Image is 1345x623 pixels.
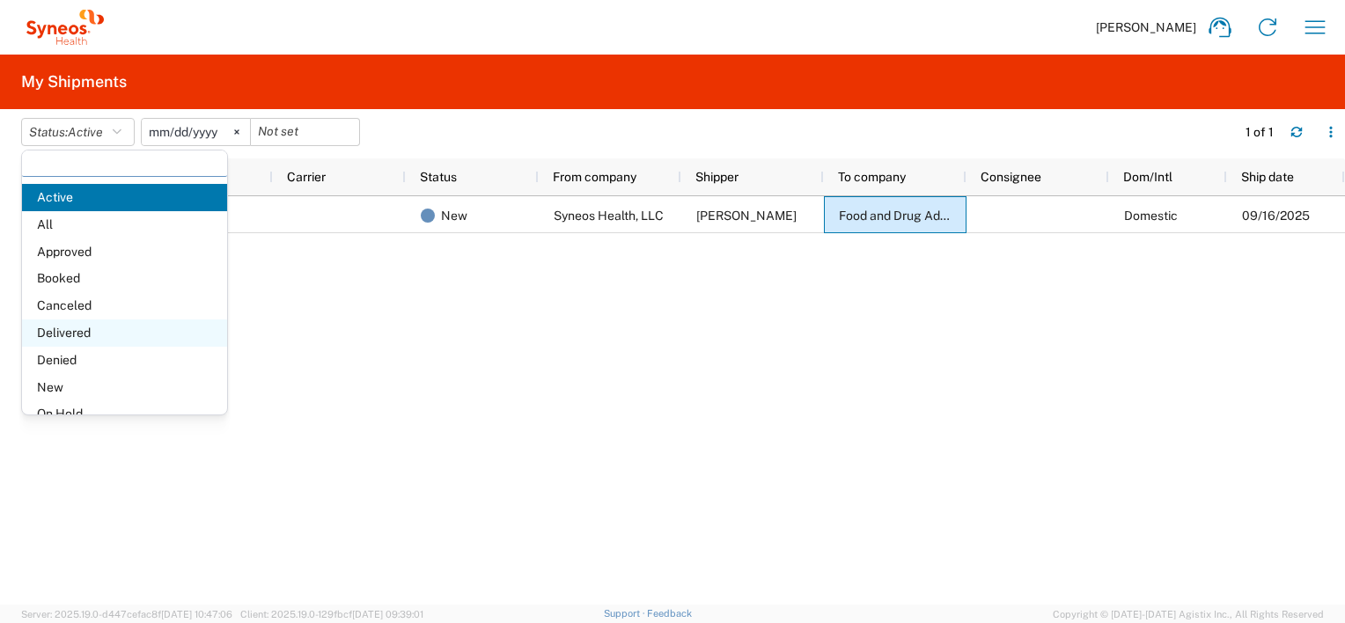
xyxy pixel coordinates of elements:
span: [DATE] 10:47:06 [161,609,232,619]
span: [DATE] 09:39:01 [352,609,423,619]
span: Food and Drug Administration [839,209,1006,223]
span: Syneos Health, LLC [554,209,664,223]
span: Delivered [22,319,227,347]
span: Denied [22,347,227,374]
span: Server: 2025.19.0-d447cefac8f [21,609,232,619]
span: Domestic [1124,209,1178,223]
span: New [22,374,227,401]
span: Carrier [287,170,326,184]
span: Ship date [1241,170,1294,184]
span: Dom/Intl [1123,170,1172,184]
span: Theresa Broomall [696,209,797,223]
a: Support [604,608,648,619]
a: Feedback [647,608,692,619]
h2: My Shipments [21,71,127,92]
span: Status [420,170,457,184]
span: Copyright © [DATE]-[DATE] Agistix Inc., All Rights Reserved [1053,606,1324,622]
span: All [22,211,227,238]
div: 1 of 1 [1246,124,1276,140]
span: Active [22,184,227,211]
input: Not set [142,119,250,145]
span: On Hold [22,400,227,428]
span: Approved [22,238,227,266]
span: Client: 2025.19.0-129fbcf [240,609,423,619]
span: Active [68,125,103,139]
span: Shipper [695,170,739,184]
span: Canceled [22,292,227,319]
span: To company [838,170,906,184]
span: New [441,197,467,234]
span: [PERSON_NAME] [1096,19,1196,35]
span: Consignee [981,170,1041,184]
span: 09/16/2025 [1242,209,1310,223]
span: From company [553,170,636,184]
button: Status:Active [21,118,135,146]
span: Booked [22,265,227,292]
input: Not set [251,119,359,145]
